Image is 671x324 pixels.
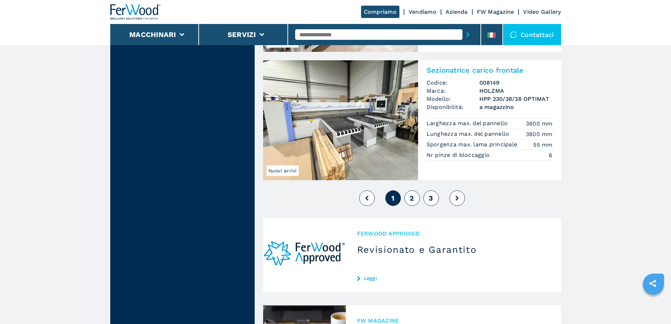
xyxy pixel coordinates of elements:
a: Azienda [446,8,468,15]
h2: Sezionatrice carico frontale [427,66,553,74]
span: Disponibilità: [427,103,479,111]
a: FW Magazine [477,8,514,15]
button: 2 [404,190,420,206]
h3: 008149 [479,79,553,87]
span: Codice: [427,79,479,87]
p: Lunghezza max. del pannello [427,130,511,138]
span: Ferwood Approved [357,230,550,238]
a: sharethis [644,275,661,292]
iframe: Chat [641,292,666,319]
button: submit-button [462,26,473,43]
button: 1 [385,190,401,206]
img: Contattaci [510,31,517,38]
button: Macchinari [129,30,176,39]
h3: Revisionato e Garantito [357,244,550,255]
button: Servizi [228,30,256,39]
a: Video Gallery [523,8,561,15]
em: 6 [549,151,552,159]
a: Compriamo [361,6,399,18]
p: Sporgenza max. lama principale [427,141,519,148]
img: Revisionato e Garantito [263,218,346,292]
em: 55 mm [533,141,552,149]
img: Sezionatrice carico frontale HOLZMA HPP 230/38/38 OPTIMAT [263,60,418,180]
p: Larghezza max. del pannello [427,120,510,127]
span: a magazzino [479,103,553,111]
h3: HPP 230/38/38 OPTIMAT [479,95,553,103]
button: 3 [423,190,439,206]
span: Modello: [427,95,479,103]
p: Nr pinze di bloccaggio [427,151,492,159]
a: Leggi [357,275,550,281]
div: Contattaci [503,24,561,45]
h3: HOLZMA [479,87,553,95]
a: Vendiamo [409,8,436,15]
span: 3 [429,194,433,202]
a: Sezionatrice carico frontale HOLZMA HPP 230/38/38 OPTIMATNuovi arriviSezionatrice carico frontale... [263,60,561,180]
span: 1 [391,194,394,202]
em: 3800 mm [526,120,553,128]
span: 2 [410,194,414,202]
span: Marca: [427,87,479,95]
img: Ferwood [110,4,161,20]
em: 3800 mm [526,130,553,138]
span: Nuovi arrivi [267,165,299,176]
